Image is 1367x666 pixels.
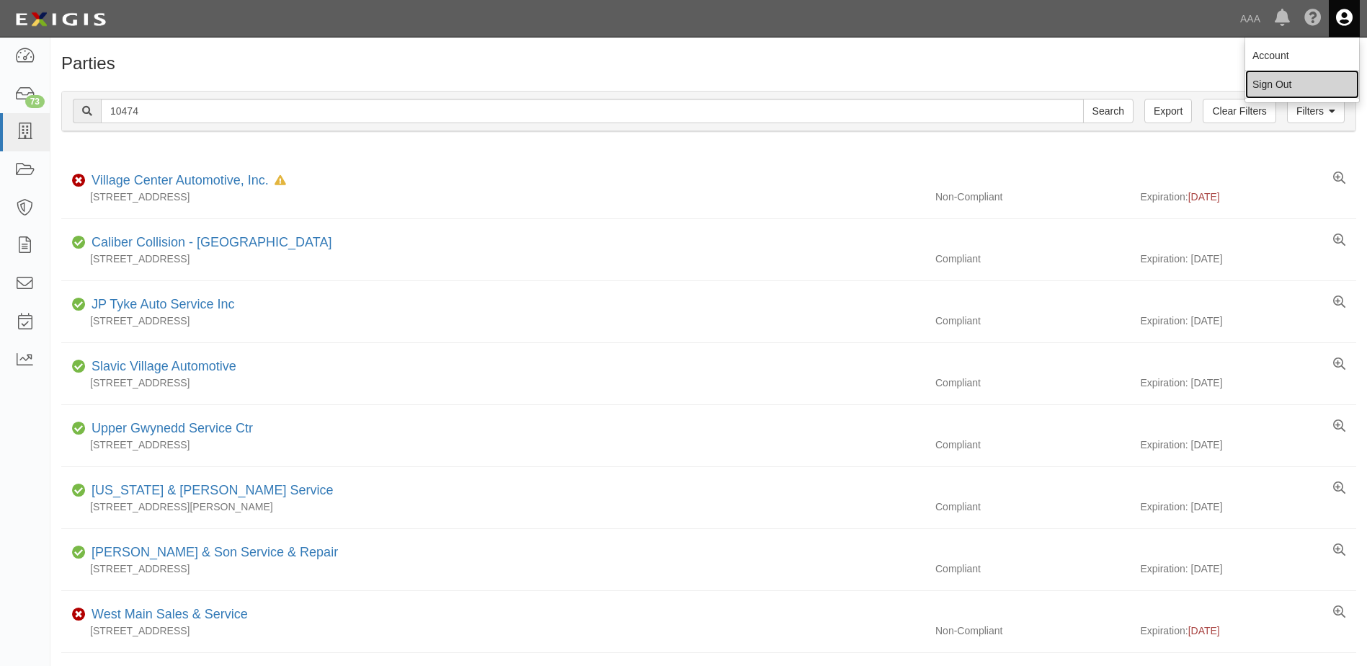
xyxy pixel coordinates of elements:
div: Village Center Automotive, Inc. [86,172,286,190]
div: 73 [25,95,45,108]
div: Expiration: [DATE] [1140,561,1355,576]
span: [DATE] [1188,191,1220,203]
i: Compliant [72,300,86,310]
div: Slavic Village Automotive [86,358,236,376]
input: Search [101,99,1084,123]
div: Compliant [925,376,1140,390]
a: View results summary [1333,172,1345,186]
i: Compliant [72,424,86,434]
div: [STREET_ADDRESS] [61,561,925,576]
a: AAA [1233,4,1268,33]
i: Compliant [72,238,86,248]
a: Clear Filters [1203,99,1275,123]
div: West Main Sales & Service [86,605,248,624]
div: [STREET_ADDRESS] [61,438,925,452]
i: Non-Compliant [72,610,86,620]
div: Non-Compliant [925,623,1140,638]
img: logo-5460c22ac91f19d4615b14bd174203de0afe785f0fc80cf4dbbc73dc1793850b.png [11,6,110,32]
a: [PERSON_NAME] & Son Service & Repair [92,545,338,559]
a: View results summary [1333,605,1345,620]
div: JP Tyke Auto Service Inc [86,296,234,314]
div: [STREET_ADDRESS] [61,314,925,328]
i: Compliant [72,548,86,558]
a: Account [1245,41,1359,70]
div: Expiration: [DATE] [1140,376,1355,390]
div: Compliant [925,314,1140,328]
div: Expiration: [DATE] [1140,438,1355,452]
a: West Main Sales & Service [92,607,248,621]
div: Weber & Son Service & Repair [86,543,338,562]
div: Expiration: [DATE] [1140,314,1355,328]
div: Washington & Lee Service [86,481,333,500]
i: Non-Compliant [72,176,86,186]
div: Non-Compliant [925,190,1140,204]
div: [STREET_ADDRESS] [61,376,925,390]
a: Export [1144,99,1192,123]
a: [US_STATE] & [PERSON_NAME] Service [92,483,333,497]
div: [STREET_ADDRESS] [61,252,925,266]
a: View results summary [1333,234,1345,248]
div: [STREET_ADDRESS] [61,623,925,638]
input: Search [1083,99,1134,123]
a: View results summary [1333,543,1345,558]
a: Upper Gwynedd Service Ctr [92,421,253,435]
i: In Default since 10/13/2025 [275,176,286,186]
span: [DATE] [1188,625,1220,636]
div: [STREET_ADDRESS] [61,190,925,204]
i: Help Center - Complianz [1304,10,1322,27]
a: Caliber Collision - [GEOGRAPHIC_DATA] [92,235,331,249]
a: Slavic Village Automotive [92,359,236,373]
a: View results summary [1333,296,1345,310]
a: Filters [1287,99,1345,123]
div: Caliber Collision - Copperfield [86,234,331,252]
div: Compliant [925,252,1140,266]
div: Compliant [925,499,1140,514]
div: Expiration: [1140,190,1355,204]
a: JP Tyke Auto Service Inc [92,297,234,311]
i: Compliant [72,362,86,372]
h1: Parties [61,54,1356,73]
a: Village Center Automotive, Inc. [92,173,269,187]
div: Upper Gwynedd Service Ctr [86,419,253,438]
div: Expiration: [1140,623,1355,638]
a: View results summary [1333,481,1345,496]
a: View results summary [1333,419,1345,434]
a: View results summary [1333,358,1345,372]
div: Expiration: [DATE] [1140,252,1355,266]
div: Compliant [925,438,1140,452]
div: Compliant [925,561,1140,576]
div: Expiration: [DATE] [1140,499,1355,514]
i: Compliant [72,486,86,496]
div: [STREET_ADDRESS][PERSON_NAME] [61,499,925,514]
a: Sign Out [1245,70,1359,99]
